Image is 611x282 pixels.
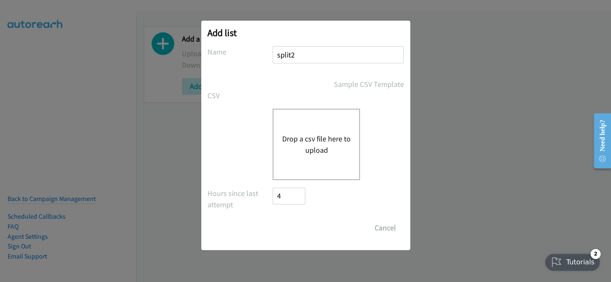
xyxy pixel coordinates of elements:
[367,219,404,236] button: Cancel
[587,107,611,174] iframe: Resource Center
[207,27,404,39] h2: Add list
[207,46,273,57] label: Name
[540,245,605,276] iframe: Checklist
[207,188,273,210] label: Hours since last attempt
[282,133,351,156] button: Drop a csv file here to upload
[334,78,404,90] a: Sample CSV Template
[207,90,273,101] label: CSV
